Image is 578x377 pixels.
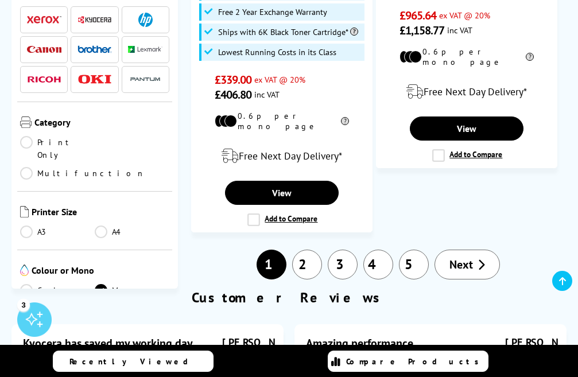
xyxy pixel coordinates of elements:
[128,72,162,86] img: Pantum
[32,206,169,220] span: Printer Size
[23,336,193,351] div: Kyocera has saved my working day
[197,140,366,172] div: modal_delivery
[95,226,169,238] a: A4
[128,42,162,57] a: Lexmark
[27,42,61,57] a: Canon
[20,284,95,297] a: Colour
[128,46,162,53] img: Lexmark
[222,336,272,349] div: [PERSON_NAME]
[27,76,61,83] img: Ricoh
[6,289,572,306] h2: Customer Reviews
[20,265,29,276] img: Colour or Mono
[399,23,445,38] span: £1,158.77
[382,76,550,108] div: modal_delivery
[32,265,169,278] span: Colour or Mono
[346,356,485,367] span: Compare Products
[20,226,95,238] a: A3
[505,336,555,349] div: [PERSON_NAME]
[17,298,30,311] div: 3
[435,250,500,279] a: Next
[225,181,339,205] a: View
[77,15,112,24] img: Kyocera
[215,72,252,87] span: £339.00
[95,284,169,297] a: Mono
[77,42,112,57] a: Brother
[77,45,112,53] img: Brother
[254,74,305,85] span: ex VAT @ 20%
[27,46,61,53] img: Canon
[20,136,95,161] a: Print Only
[439,10,490,21] span: ex VAT @ 20%
[218,48,336,57] span: Lowest Running Costs in its Class
[254,89,280,100] span: inc VAT
[432,149,502,162] label: Add to Compare
[218,28,358,37] span: Ships with 6K Black Toner Cartridge*
[27,13,61,27] a: Xerox
[77,13,112,27] a: Kyocera
[69,356,200,367] span: Recently Viewed
[138,13,153,27] img: HP
[328,351,488,372] a: Compare Products
[449,257,473,272] span: Next
[128,72,162,87] a: Pantum
[306,336,413,351] div: Amazing performance
[20,167,145,180] a: Multifunction
[247,213,317,226] label: Add to Compare
[363,250,393,279] a: 4
[218,7,327,17] span: Free 2 Year Exchange Warranty
[215,111,350,131] li: 0.6p per mono page
[27,72,61,87] a: Ricoh
[20,116,32,128] img: Category
[399,8,437,23] span: £965.64
[27,15,61,24] img: Xerox
[20,206,29,217] img: Printer Size
[77,75,112,84] img: OKI
[399,46,534,67] li: 0.6p per mono page
[215,87,252,102] span: £406.80
[128,13,162,27] a: HP
[399,250,429,279] a: 5
[447,25,472,36] span: inc VAT
[77,72,112,87] a: OKI
[53,351,214,372] a: Recently Viewed
[292,250,322,279] a: 2
[410,116,524,141] a: View
[34,116,169,130] span: Category
[328,250,358,279] a: 3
